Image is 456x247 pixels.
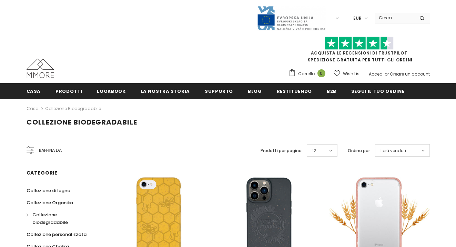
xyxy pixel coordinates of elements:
[55,83,82,99] a: Prodotti
[369,71,384,77] a: Accedi
[27,83,41,99] a: Casa
[27,231,87,238] span: Collezione personalizzata
[311,50,407,56] a: Acquista le recensioni di TrustPilot
[55,88,82,95] span: Prodotti
[277,83,312,99] a: Restituendo
[298,70,315,77] span: Carrello
[97,83,125,99] a: Lookbook
[261,147,302,154] label: Prodotti per pagina
[343,70,361,77] span: Wish List
[27,187,70,194] span: Collezione di legno
[141,83,190,99] a: La nostra storia
[248,83,262,99] a: Blog
[248,88,262,95] span: Blog
[27,199,73,206] span: Collezione Organika
[375,13,414,23] input: Search Site
[327,88,336,95] span: B2B
[27,59,54,78] img: Casi MMORE
[390,71,430,77] a: Creare un account
[27,228,87,240] a: Collezione personalizzata
[45,106,101,111] a: Collezione biodegradabile
[334,68,361,80] a: Wish List
[27,169,58,176] span: Categorie
[385,71,389,77] span: or
[205,88,233,95] span: supporto
[97,88,125,95] span: Lookbook
[381,147,406,154] span: I più venduti
[327,83,336,99] a: B2B
[141,88,190,95] span: La nostra storia
[288,69,329,79] a: Carrello 0
[27,117,137,127] span: Collezione biodegradabile
[27,209,91,228] a: Collezione biodegradabile
[348,147,370,154] label: Ordina per
[325,37,394,50] img: Fidati di Pilot Stars
[27,88,41,95] span: Casa
[32,211,68,226] span: Collezione biodegradabile
[353,15,362,22] span: EUR
[257,6,326,31] img: Javni Razpis
[257,15,326,21] a: Javni Razpis
[39,147,62,154] span: Raffina da
[351,83,404,99] a: Segui il tuo ordine
[27,197,73,209] a: Collezione Organika
[351,88,404,95] span: Segui il tuo ordine
[205,83,233,99] a: supporto
[27,185,70,197] a: Collezione di legno
[288,40,430,63] span: SPEDIZIONE GRATUITA PER TUTTI GLI ORDINI
[312,147,316,154] span: 12
[27,105,39,113] a: Casa
[277,88,312,95] span: Restituendo
[317,69,325,77] span: 0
